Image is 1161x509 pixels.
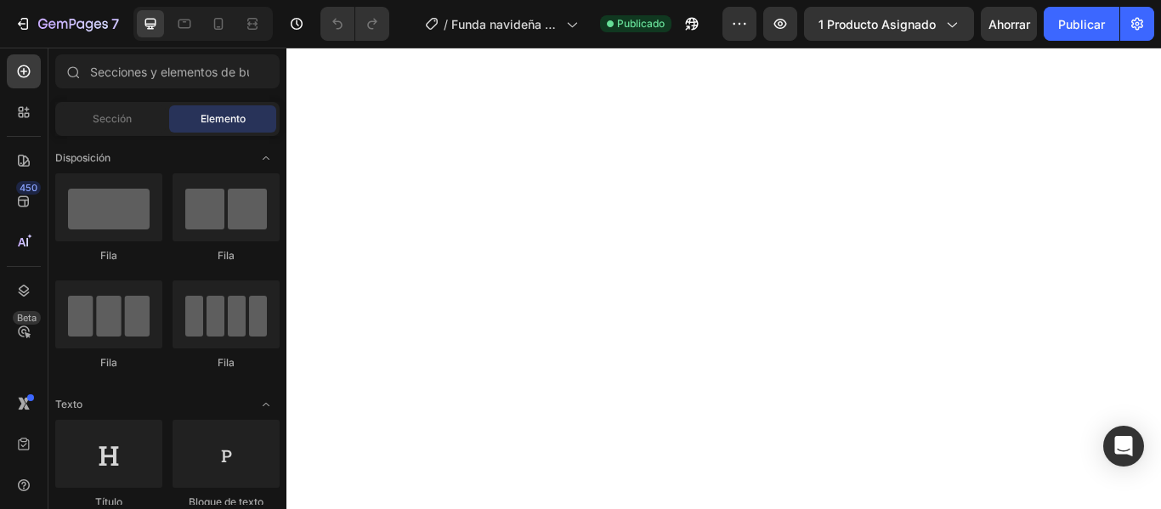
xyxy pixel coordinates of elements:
[320,7,389,41] div: Deshacer/Rehacer
[444,17,448,31] font: /
[7,7,127,41] button: 7
[617,17,665,30] font: Publicado
[1044,7,1119,41] button: Publicar
[218,249,235,262] font: Fila
[20,182,37,194] font: 450
[17,312,37,324] font: Beta
[804,7,974,41] button: 1 producto asignado
[988,17,1030,31] font: Ahorrar
[286,48,1161,509] iframe: Área de diseño
[1058,17,1105,31] font: Publicar
[252,144,280,172] span: Abrir con palanca
[201,112,246,125] font: Elemento
[818,17,936,31] font: 1 producto asignado
[451,17,556,49] font: Funda navideña - [DATE] 16:44:13
[95,495,122,508] font: Título
[100,249,117,262] font: Fila
[189,495,263,508] font: Bloque de texto
[55,54,280,88] input: Secciones y elementos de búsqueda
[1103,426,1144,467] div: Abrir Intercom Messenger
[981,7,1037,41] button: Ahorrar
[55,398,82,410] font: Texto
[252,391,280,418] span: Abrir con palanca
[55,151,110,164] font: Disposición
[93,112,132,125] font: Sección
[100,356,117,369] font: Fila
[218,356,235,369] font: Fila
[111,15,119,32] font: 7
